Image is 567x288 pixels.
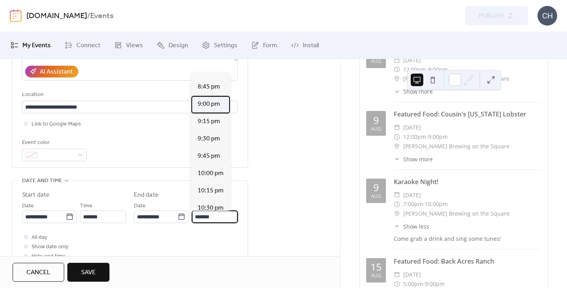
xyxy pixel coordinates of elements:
[425,199,448,209] span: 10:00pm
[403,87,433,96] span: Show more
[40,67,73,77] div: AI Assistant
[394,234,541,243] div: Come grab a drink and sing some tunes!
[87,9,90,24] b: /
[403,270,421,279] span: [DATE]
[22,201,34,211] span: Date
[198,117,220,126] span: 9:15 pm
[31,233,47,242] span: All day
[394,270,400,279] div: ​
[373,183,379,192] div: 9
[198,151,220,161] span: 9:45 pm
[394,109,541,119] div: Featured Food: Cousin's [US_STATE] Lobster
[198,169,224,178] span: 10:00 pm
[134,190,159,200] div: End date
[394,222,400,231] div: ​
[81,268,96,277] span: Save
[90,9,113,24] b: Events
[403,222,429,231] span: Show less
[373,115,379,125] div: 9
[394,155,433,163] button: ​Show more
[394,199,400,209] div: ​
[403,132,426,142] span: 12:00pm
[26,9,87,24] a: [DOMAIN_NAME]
[426,132,428,142] span: -
[22,190,50,200] div: Start date
[22,41,51,50] span: My Events
[394,209,400,218] div: ​
[394,55,400,65] div: ​
[303,41,319,50] span: Install
[198,82,220,92] span: 8:45 pm
[10,9,22,22] img: logo
[31,242,69,252] span: Show date only
[214,41,237,50] span: Settings
[25,66,78,78] button: AI Assistant
[394,123,400,132] div: ​
[394,65,400,74] div: ​
[31,252,66,261] span: Hide end time
[403,123,421,132] span: [DATE]
[198,100,220,109] span: 9:00 pm
[394,177,541,186] div: Karaoke Night!
[108,35,149,56] a: Views
[5,35,57,56] a: My Events
[394,87,400,96] div: ​
[169,41,188,50] span: Design
[263,41,277,50] span: Form
[67,263,109,282] button: Save
[394,155,400,163] div: ​
[403,190,421,200] span: [DATE]
[22,138,85,148] div: Event color
[537,6,557,26] div: CH
[423,199,425,209] span: -
[80,201,93,211] span: Time
[403,155,433,163] span: Show more
[394,190,400,200] div: ​
[126,41,143,50] span: Views
[394,257,541,266] div: Featured Food: Back Acres Ranch
[428,132,448,142] span: 9:00pm
[76,41,100,50] span: Connect
[198,203,224,213] span: 10:30 pm
[426,65,428,74] span: -
[22,176,62,186] span: Date and time
[245,35,283,56] a: Form
[403,209,510,218] span: [PERSON_NAME] Brewing on the Square
[22,90,236,100] div: Location
[371,127,381,132] div: Aug
[394,222,429,231] button: ​Show less
[403,74,510,83] span: [PERSON_NAME] Brewing on the Square
[394,74,400,83] div: ​
[394,132,400,142] div: ​
[371,194,381,199] div: Aug
[394,142,400,151] div: ​
[403,65,426,74] span: 12:00pm
[428,65,448,74] span: 9:00pm
[151,35,194,56] a: Design
[31,120,81,129] span: Link to Google Maps
[198,186,224,196] span: 10:15 pm
[371,273,381,279] div: Aug
[13,263,64,282] button: Cancel
[285,35,325,56] a: Install
[371,59,381,64] div: Aug
[134,201,146,211] span: Date
[371,262,382,272] div: 15
[394,87,433,96] button: ​Show more
[403,199,423,209] span: 7:00pm
[26,268,50,277] span: Cancel
[403,142,510,151] span: [PERSON_NAME] Brewing on the Square
[59,35,106,56] a: Connect
[198,134,220,144] span: 9:30 pm
[403,55,421,65] span: [DATE]
[196,35,243,56] a: Settings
